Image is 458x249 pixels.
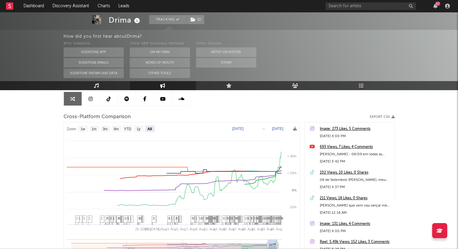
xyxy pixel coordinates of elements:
[130,47,190,57] button: On My Own
[223,227,234,231] text: 15. Aug
[217,216,219,220] span: 1
[168,216,170,220] span: 2
[130,58,190,68] button: Word Of Mouth
[83,216,85,220] span: 1
[435,2,440,6] div: 27
[76,216,78,220] span: 1
[196,58,256,68] button: Other
[250,216,252,220] span: 1
[173,216,175,220] span: 1
[186,227,195,231] text: 7. Aug
[320,228,391,235] div: [DATE] 4:00 PM
[262,127,265,131] text: →
[266,216,267,220] span: 1
[320,184,391,191] div: [DATE] 4:37 PM
[320,151,391,158] div: [PERSON_NAME] - 06/09 em todas as plataformas digitais!
[147,127,152,131] text: All
[64,113,131,121] span: Cross-Platform Comparison
[273,216,275,220] span: 1
[196,47,256,57] button: Artist on Roster
[226,216,228,220] span: 1
[320,158,391,165] div: [DATE] 3:42 PM
[89,216,91,220] span: 1
[91,127,96,131] text: 1m
[211,216,213,220] span: 2
[114,127,119,131] text: 6m
[232,127,244,131] text: [DATE]
[64,40,124,47] div: With Sodatone
[149,15,187,24] button: Tracking
[223,216,224,220] span: 1
[287,171,297,175] text: + 20%
[263,216,264,220] span: 1
[117,216,119,220] span: 1
[127,216,129,220] span: 1
[145,227,160,231] text: 30. [DATE]
[167,227,176,231] text: 3. Aug
[199,216,201,220] span: 1
[320,209,391,216] div: [DATE] 12:16 AM
[106,216,108,220] span: 1
[153,216,154,220] span: 1
[235,216,237,220] span: 1
[176,227,186,231] text: 5. Aug
[326,2,416,10] input: Search for artists
[203,216,204,220] span: 6
[292,188,297,192] text: 0%
[192,216,193,220] span: 1
[187,15,204,24] span: ( 1 )
[157,227,167,231] text: 1. Aug
[205,216,207,220] span: 1
[320,133,391,140] div: [DATE] 4:00 PM
[320,195,391,202] div: 211 Views, 18 Likes, 0 Shares
[109,15,142,25] div: Drima
[246,216,248,220] span: 1
[178,216,179,220] span: 1
[79,216,81,220] span: 1
[272,127,283,131] text: [DATE]
[253,216,255,220] span: 1
[248,216,249,220] span: 1
[320,220,391,228] a: Image: 131 Likes, 4 Comments
[187,15,204,24] button: (1)
[370,115,395,119] button: Export CSV
[64,47,124,57] button: Sodatone App
[271,227,282,231] text: 25. Aug
[136,127,140,131] text: 1y
[201,216,202,220] span: 2
[289,205,297,209] text: -20%
[130,216,132,220] span: 1
[239,216,241,220] span: 1
[101,216,103,220] span: 1
[138,216,140,220] span: 1
[64,68,124,78] button: Sodatone Snowflake Data
[320,143,391,151] a: 693 Views, 7 Likes, 4 Comments
[196,40,256,47] div: Other Sources
[196,216,198,220] span: 1
[130,40,190,47] div: Other A&R Discovery Methods
[251,227,263,231] text: 21. Aug
[224,216,226,220] span: 1
[213,227,225,231] text: 13. Aug
[171,216,173,220] span: 1
[242,227,253,231] text: 19. Aug
[113,216,114,220] span: 2
[245,216,247,220] span: 1
[264,216,266,220] span: 1
[287,154,297,158] text: + 40%
[102,127,107,131] text: 3m
[110,216,112,220] span: 1
[175,216,177,220] span: 1
[130,68,190,78] button: Other Tools
[80,127,85,131] text: 1w
[67,127,76,131] text: Zoom
[255,216,257,220] span: 1
[433,4,438,8] button: 27
[124,216,126,220] span: 1
[320,125,391,133] a: Image: 273 Likes, 5 Comments
[204,227,215,231] text: 11. Aug
[320,169,391,176] a: 102 Views, 10 Likes, 0 Shares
